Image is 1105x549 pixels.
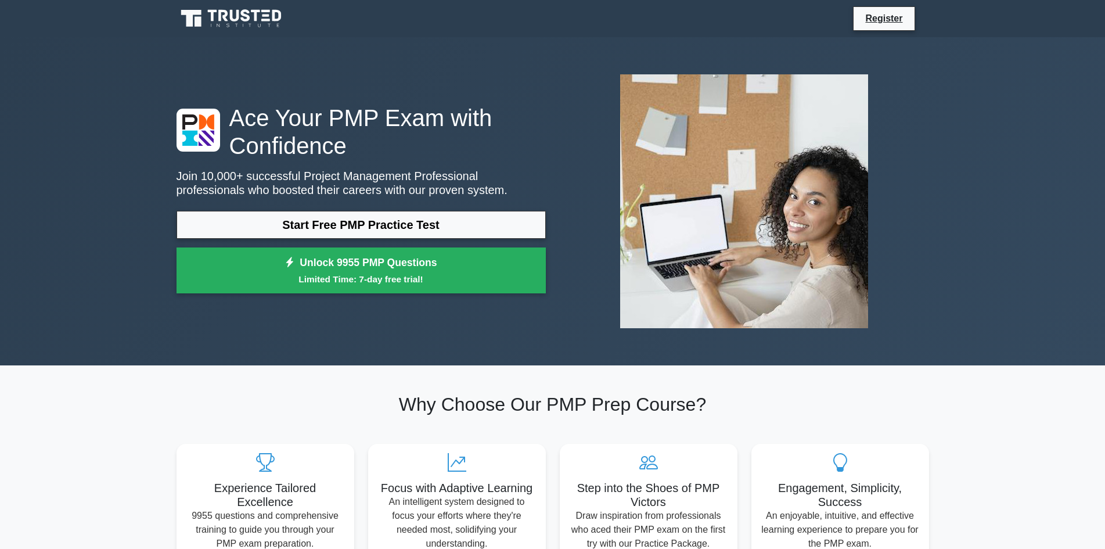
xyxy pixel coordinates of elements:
[377,481,537,495] h5: Focus with Adaptive Learning
[858,11,909,26] a: Register
[761,481,920,509] h5: Engagement, Simplicity, Success
[569,481,728,509] h5: Step into the Shoes of PMP Victors
[177,104,546,160] h1: Ace Your PMP Exam with Confidence
[177,211,546,239] a: Start Free PMP Practice Test
[177,393,929,415] h2: Why Choose Our PMP Prep Course?
[177,169,546,197] p: Join 10,000+ successful Project Management Professional professionals who boosted their careers w...
[177,247,546,294] a: Unlock 9955 PMP QuestionsLimited Time: 7-day free trial!
[186,481,345,509] h5: Experience Tailored Excellence
[191,272,531,286] small: Limited Time: 7-day free trial!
